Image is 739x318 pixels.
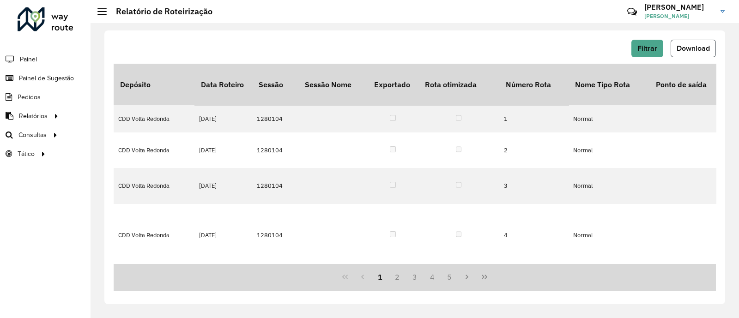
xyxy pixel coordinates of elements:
span: Tático [18,149,35,159]
th: Sessão Nome [298,64,368,105]
td: CDD Volta Redonda [114,105,194,132]
span: Painel [20,54,37,64]
td: CDD Volta Redonda [114,204,194,266]
button: Filtrar [631,40,663,57]
button: 1 [371,268,389,286]
td: 1280104 [252,105,298,132]
span: Painel de Sugestão [19,73,74,83]
h3: [PERSON_NAME] [644,3,714,12]
span: [PERSON_NAME] [644,12,714,20]
td: [DATE] [194,168,252,204]
td: 2 [499,132,569,168]
td: Normal [569,105,649,132]
span: Pedidos [18,92,41,102]
td: CDD Volta Redonda [114,168,194,204]
span: Filtrar [637,44,657,52]
td: 3 [499,168,569,204]
th: Nome Tipo Rota [569,64,649,105]
button: 4 [424,268,441,286]
th: Data Roteiro [194,64,252,105]
span: Download [677,44,710,52]
td: 1280104 [252,168,298,204]
button: Download [671,40,716,57]
span: Consultas [18,130,47,140]
button: 3 [406,268,424,286]
button: 2 [388,268,406,286]
td: Normal [569,204,649,266]
th: Sessão [252,64,298,105]
button: Next Page [458,268,476,286]
td: Normal [569,132,649,168]
th: Número Rota [499,64,569,105]
td: 4 [499,204,569,266]
td: 1 [499,105,569,132]
td: Normal [569,168,649,204]
span: Relatórios [19,111,48,121]
th: Ponto de saída [649,64,730,105]
button: Last Page [476,268,493,286]
th: Exportado [368,64,418,105]
td: [DATE] [194,132,252,168]
td: 1280104 [252,132,298,168]
td: [DATE] [194,204,252,266]
th: Depósito [114,64,194,105]
a: Contato Rápido [622,2,642,22]
button: 5 [441,268,459,286]
h2: Relatório de Roteirização [107,6,212,17]
th: Rota otimizada [418,64,499,105]
td: [DATE] [194,105,252,132]
td: CDD Volta Redonda [114,132,194,168]
td: 1280104 [252,204,298,266]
